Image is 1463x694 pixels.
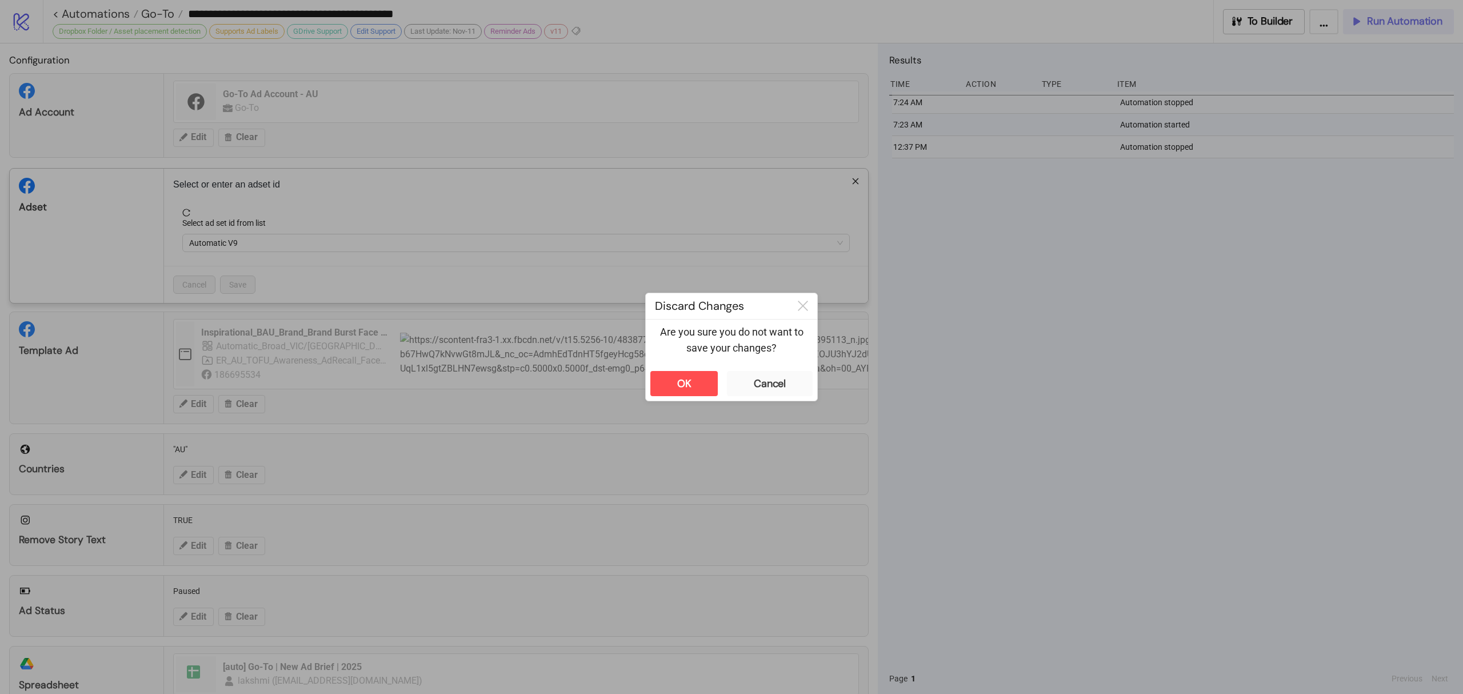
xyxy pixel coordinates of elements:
p: Are you sure you do not want to save your changes? [655,324,808,357]
div: OK [677,377,691,390]
div: Cancel [754,377,786,390]
button: Cancel [727,371,813,396]
button: OK [650,371,718,396]
div: Discard Changes [646,293,789,319]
